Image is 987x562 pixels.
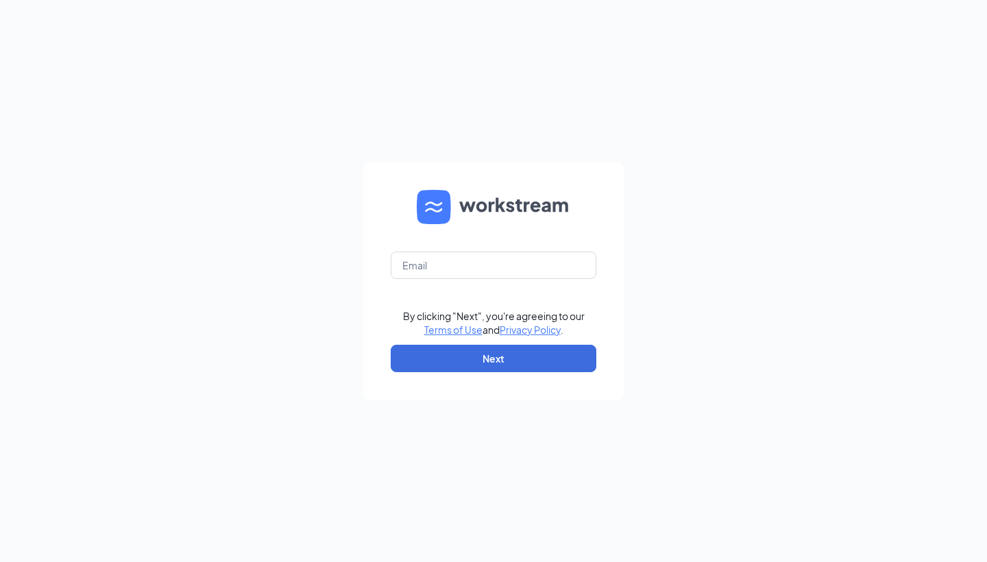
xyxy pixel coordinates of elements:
button: Next [391,345,596,372]
a: Terms of Use [424,323,483,336]
a: Privacy Policy [500,323,561,336]
input: Email [391,252,596,279]
div: By clicking "Next", you're agreeing to our and . [403,309,585,337]
img: WS logo and Workstream text [417,190,570,224]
